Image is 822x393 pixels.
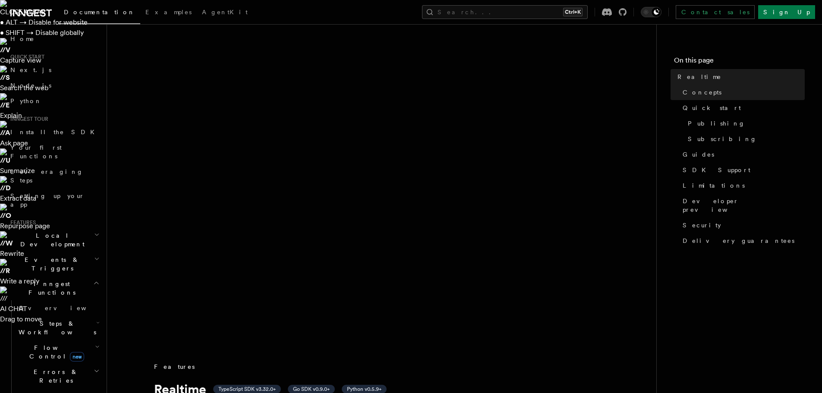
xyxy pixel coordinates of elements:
[347,386,381,393] span: Python v0.5.9+
[15,316,101,340] button: Steps & Workflows
[15,364,101,388] button: Errors & Retries
[293,386,330,393] span: Go SDK v0.9.0+
[154,362,195,371] span: Features
[15,340,101,364] button: Flow Controlnew
[15,319,96,336] span: Steps & Workflows
[15,343,95,361] span: Flow Control
[218,386,276,393] span: TypeScript SDK v3.32.0+
[70,352,84,362] span: new
[15,368,94,385] span: Errors & Retries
